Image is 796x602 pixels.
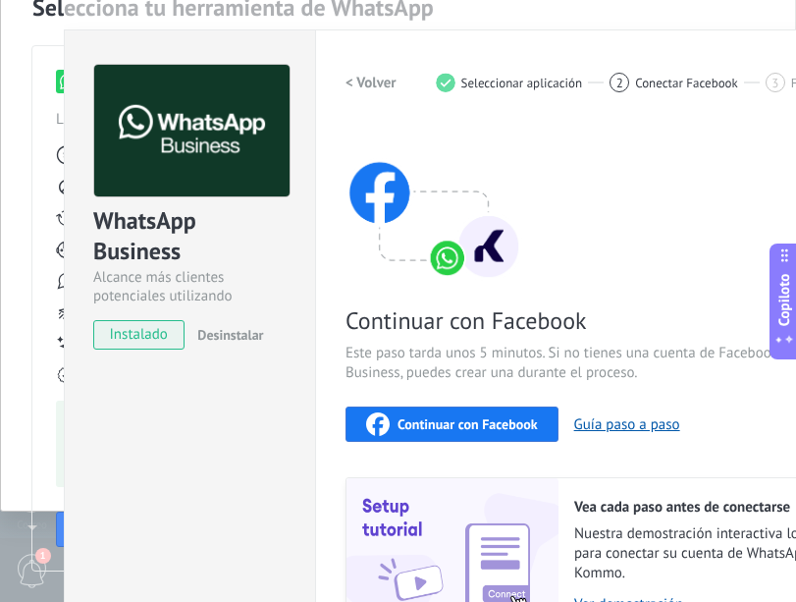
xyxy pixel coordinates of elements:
[345,65,397,100] button: < Volver
[774,273,793,326] font: Copiloto
[398,415,538,433] font: Continuar con Facebook
[189,320,263,350] button: Desinstalar
[345,305,587,336] font: Continuar con Facebook
[110,325,168,344] font: instalado
[771,75,778,91] font: 3
[345,124,522,281] img: Conectarse con Facebook
[345,407,558,442] button: Continuar con Facebook
[461,75,583,91] font: Seleccionar aplicación
[345,344,778,382] font: Este paso tarda unos 5 minutos. Si no tienes una cuenta de Facebook Business, puedes crear una du...
[616,75,623,91] font: 2
[345,74,397,92] font: < Volver
[93,205,287,268] div: WhatsApp Business
[94,65,290,197] img: logo_main.png
[56,110,481,129] font: La integración oficial de Meta con funciones comerciales avanzadas
[93,268,254,343] font: Alcance más clientes potenciales utilizando potentes herramientas de WhatsApp
[56,512,246,547] button: Conectar WhatsApp Business
[574,415,680,434] button: Guía paso a paso
[93,205,202,266] font: WhatsApp Business
[574,498,790,517] font: Vea cada paso antes de conectarse
[197,326,263,344] font: Desinstalar
[635,75,738,91] font: Conectar Facebook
